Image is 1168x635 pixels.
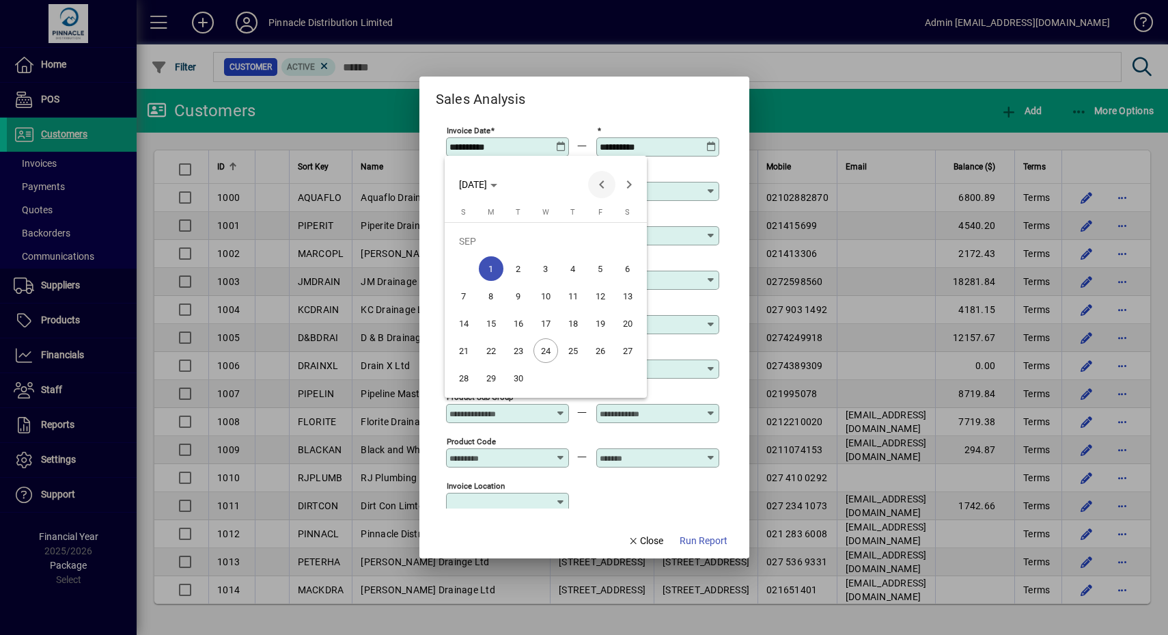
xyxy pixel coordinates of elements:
[477,337,505,364] button: Mon Sep 22 2025
[505,255,532,282] button: Tue Sep 02 2025
[588,256,613,281] span: 5
[506,338,531,363] span: 23
[479,366,503,390] span: 29
[506,311,531,336] span: 16
[532,255,559,282] button: Wed Sep 03 2025
[561,311,585,336] span: 18
[450,364,477,392] button: Sun Sep 28 2025
[516,208,520,217] span: T
[615,256,640,281] span: 6
[587,310,614,337] button: Fri Sep 19 2025
[459,179,487,190] span: [DATE]
[451,338,476,363] span: 21
[451,284,476,308] span: 7
[561,284,585,308] span: 11
[477,310,505,337] button: Mon Sep 15 2025
[532,337,559,364] button: Wed Sep 24 2025
[505,337,532,364] button: Tue Sep 23 2025
[559,337,587,364] button: Thu Sep 25 2025
[532,282,559,310] button: Wed Sep 10 2025
[533,311,558,336] span: 17
[587,337,614,364] button: Fri Sep 26 2025
[561,256,585,281] span: 4
[477,364,505,392] button: Mon Sep 29 2025
[505,310,532,337] button: Tue Sep 16 2025
[587,282,614,310] button: Fri Sep 12 2025
[477,255,505,282] button: Mon Sep 01 2025
[454,172,503,197] button: Choose month and year
[615,171,643,198] button: Next month
[506,256,531,281] span: 2
[614,310,641,337] button: Sat Sep 20 2025
[615,311,640,336] span: 20
[479,256,503,281] span: 1
[588,171,615,198] button: Previous month
[587,255,614,282] button: Fri Sep 05 2025
[533,338,558,363] span: 24
[614,255,641,282] button: Sat Sep 06 2025
[479,284,503,308] span: 8
[570,208,575,217] span: T
[450,228,641,255] td: SEP
[505,364,532,392] button: Tue Sep 30 2025
[506,284,531,308] span: 9
[450,310,477,337] button: Sun Sep 14 2025
[559,310,587,337] button: Thu Sep 18 2025
[450,282,477,310] button: Sun Sep 07 2025
[614,282,641,310] button: Sat Sep 13 2025
[625,208,630,217] span: S
[533,284,558,308] span: 10
[559,255,587,282] button: Thu Sep 04 2025
[588,338,613,363] span: 26
[559,282,587,310] button: Thu Sep 11 2025
[588,284,613,308] span: 12
[479,311,503,336] span: 15
[542,208,549,217] span: W
[532,310,559,337] button: Wed Sep 17 2025
[461,208,466,217] span: S
[614,337,641,364] button: Sat Sep 27 2025
[488,208,495,217] span: M
[533,256,558,281] span: 3
[477,282,505,310] button: Mon Sep 08 2025
[598,208,602,217] span: F
[450,337,477,364] button: Sun Sep 21 2025
[615,284,640,308] span: 13
[451,366,476,390] span: 28
[506,366,531,390] span: 30
[505,282,532,310] button: Tue Sep 09 2025
[615,338,640,363] span: 27
[451,311,476,336] span: 14
[561,338,585,363] span: 25
[479,338,503,363] span: 22
[588,311,613,336] span: 19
